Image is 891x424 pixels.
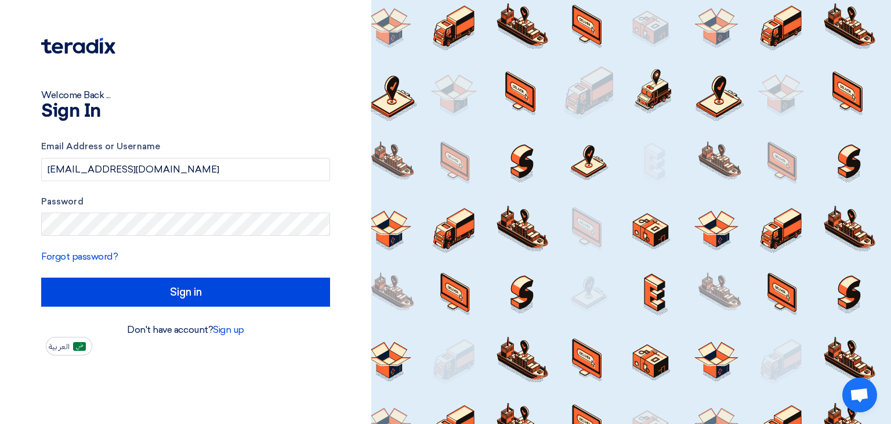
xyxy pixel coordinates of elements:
[49,343,70,351] span: العربية
[41,251,118,262] a: Forgot password?
[41,140,330,153] label: Email Address or Username
[41,323,330,337] div: Don't have account?
[41,278,330,307] input: Sign in
[46,337,92,355] button: العربية
[41,158,330,181] input: Enter your business email or username
[842,378,877,412] div: Open chat
[41,195,330,209] label: Password
[41,102,330,121] h1: Sign In
[73,342,86,351] img: ar-AR.png
[41,88,330,102] div: Welcome Back ...
[41,38,115,54] img: Teradix logo
[213,324,244,335] a: Sign up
